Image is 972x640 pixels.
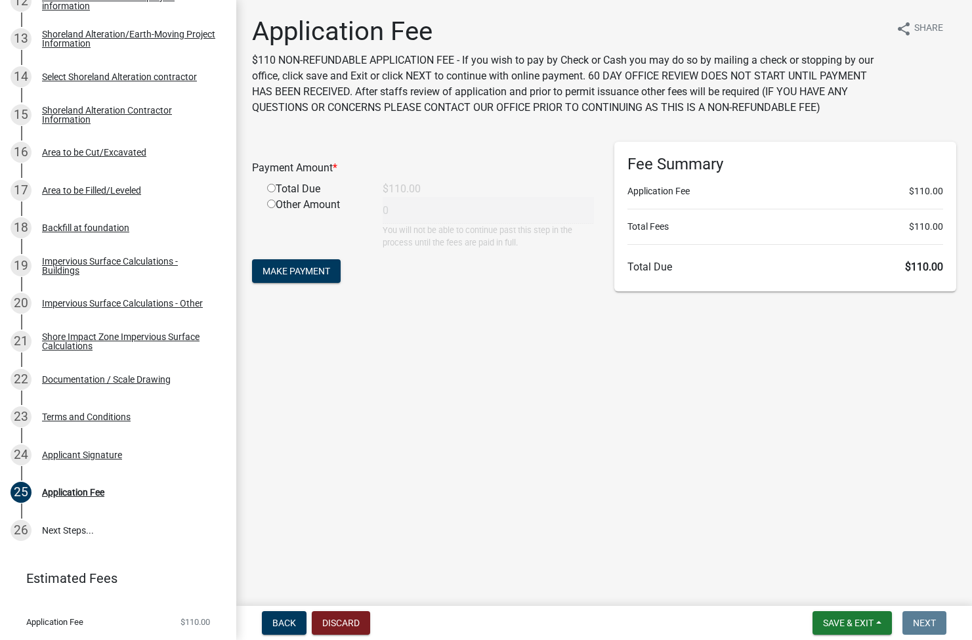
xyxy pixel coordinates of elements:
[627,155,944,174] h6: Fee Summary
[823,618,874,628] span: Save & Exit
[312,611,370,635] button: Discard
[42,412,131,421] div: Terms and Conditions
[42,148,146,157] div: Area to be Cut/Excavated
[627,220,944,234] li: Total Fees
[257,181,373,197] div: Total Due
[11,255,32,276] div: 19
[180,618,210,626] span: $110.00
[11,104,32,125] div: 15
[627,184,944,198] li: Application Fee
[909,220,943,234] span: $110.00
[42,332,215,351] div: Shore Impact Zone Impervious Surface Calculations
[252,259,341,283] button: Make Payment
[11,369,32,390] div: 22
[909,184,943,198] span: $110.00
[11,406,32,427] div: 23
[42,30,215,48] div: Shoreland Alteration/Earth-Moving Project Information
[11,180,32,201] div: 17
[252,53,885,116] p: $110 NON-REFUNDABLE APPLICATION FEE - If you wish to pay by Check or Cash you may do so by mailin...
[257,197,373,249] div: Other Amount
[11,444,32,465] div: 24
[42,72,197,81] div: Select Shoreland Alteration contractor
[11,565,215,591] a: Estimated Fees
[42,106,215,124] div: Shoreland Alteration Contractor Information
[913,618,936,628] span: Next
[885,16,954,41] button: shareShare
[11,217,32,238] div: 18
[11,331,32,352] div: 21
[902,611,946,635] button: Next
[11,142,32,163] div: 16
[42,299,203,308] div: Impervious Surface Calculations - Other
[914,21,943,37] span: Share
[262,611,306,635] button: Back
[42,488,104,497] div: Application Fee
[11,66,32,87] div: 14
[11,482,32,503] div: 25
[242,160,604,176] div: Payment Amount
[42,375,171,384] div: Documentation / Scale Drawing
[11,293,32,314] div: 20
[42,257,215,275] div: Impervious Surface Calculations - Buildings
[896,21,912,37] i: share
[42,186,141,195] div: Area to be Filled/Leveled
[263,266,330,276] span: Make Payment
[272,618,296,628] span: Back
[813,611,892,635] button: Save & Exit
[627,261,944,273] h6: Total Due
[11,520,32,541] div: 26
[42,450,122,459] div: Applicant Signature
[42,223,129,232] div: Backfill at foundation
[11,28,32,49] div: 13
[26,618,83,626] span: Application Fee
[905,261,943,273] span: $110.00
[252,16,885,47] h1: Application Fee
